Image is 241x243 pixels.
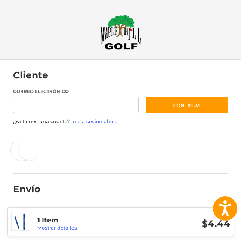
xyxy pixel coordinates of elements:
[133,218,230,230] h3: $4.44
[37,225,77,231] a: Mostrar detalles
[146,97,228,114] button: Continúa
[37,216,134,225] h3: 1 Item
[13,183,57,195] h2: Envío
[13,88,139,95] label: Correo electrónico
[13,118,228,125] p: ¿Ya tienes una cuenta?
[100,15,141,50] img: Maple Hill Golf
[13,69,57,81] h2: Cliente
[12,212,30,230] img: Bettinardi Lamkin Sink Fit Putter Grip
[71,118,118,124] a: Inicia sesión ahora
